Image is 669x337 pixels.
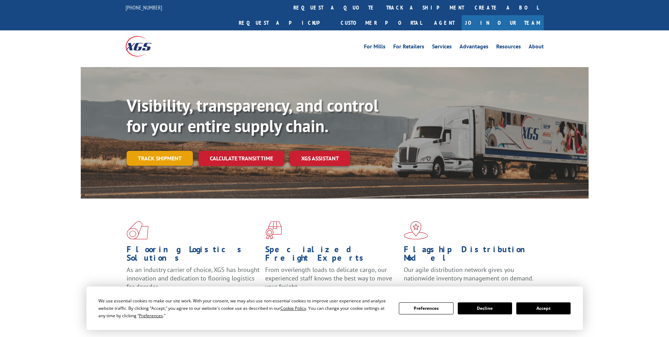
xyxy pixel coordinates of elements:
a: Join Our Team [462,15,544,30]
a: Services [432,44,452,52]
b: Visibility, transparency, and control for your entire supply chain. [127,94,378,137]
span: As an industry carrier of choice, XGS has brought innovation and dedication to flooring logistics... [127,266,260,291]
h1: Specialized Freight Experts [265,245,399,266]
a: [PHONE_NUMBER] [126,4,162,11]
a: For Mills [364,44,385,52]
button: Decline [458,302,512,314]
a: XGS ASSISTANT [290,151,350,166]
a: Track shipment [127,151,193,166]
a: Calculate transit time [199,151,284,166]
a: Agent [427,15,462,30]
a: Request a pickup [233,15,335,30]
span: Our agile distribution network gives you nationwide inventory management on demand. [404,266,534,282]
p: From overlength loads to delicate cargo, our experienced staff knows the best way to move your fr... [265,266,399,297]
h1: Flagship Distribution Model [404,245,537,266]
img: xgs-icon-focused-on-flooring-red [265,221,282,240]
span: Cookie Policy [280,305,306,311]
a: Advantages [460,44,488,52]
img: xgs-icon-total-supply-chain-intelligence-red [127,221,148,240]
button: Accept [516,302,571,314]
a: Resources [496,44,521,52]
span: Preferences [139,313,163,319]
img: xgs-icon-flagship-distribution-model-red [404,221,428,240]
a: Customer Portal [335,15,427,30]
h1: Flooring Logistics Solutions [127,245,260,266]
button: Preferences [399,302,453,314]
div: Cookie Consent Prompt [86,286,583,330]
div: We use essential cookies to make our site work. With your consent, we may also use non-essential ... [98,297,390,319]
a: About [529,44,544,52]
a: For Retailers [393,44,424,52]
